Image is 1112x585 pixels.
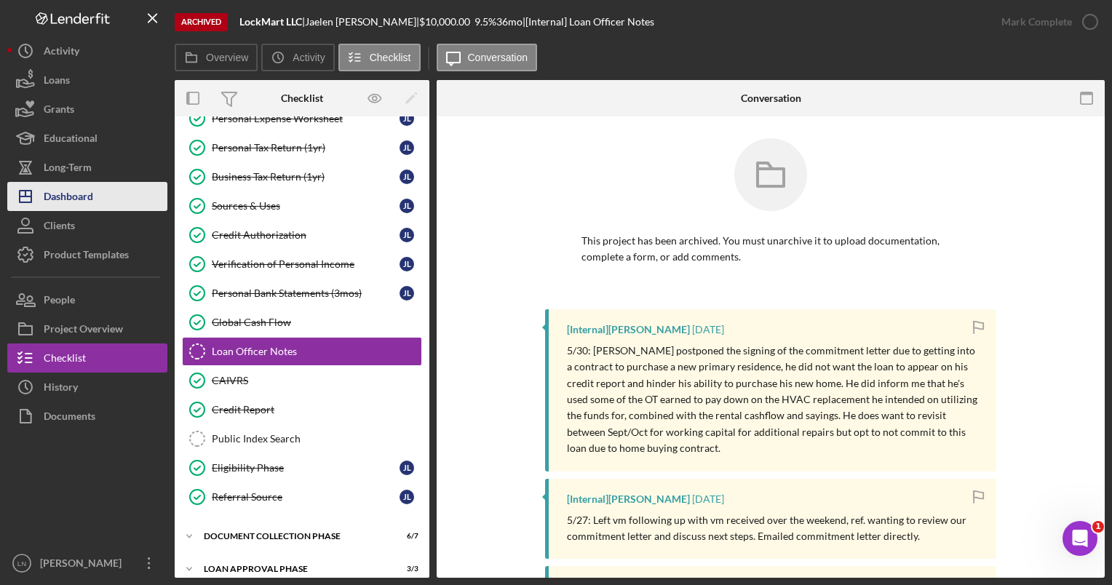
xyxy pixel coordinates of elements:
[175,13,228,31] div: Archived
[338,44,421,71] button: Checklist
[212,375,421,386] div: CAIVRS
[1092,521,1104,533] span: 1
[7,343,167,373] button: Checklist
[400,111,414,126] div: J L
[44,95,74,127] div: Grants
[305,16,419,28] div: Jaelen [PERSON_NAME] |
[7,65,167,95] button: Loans
[182,395,422,424] a: Credit Report
[392,565,418,573] div: 3 / 3
[581,233,960,266] p: This project has been archived. You must unarchive it to upload documentation, complete a form, o...
[182,308,422,337] a: Global Cash Flow
[370,52,411,63] label: Checklist
[7,240,167,269] button: Product Templates
[567,512,982,545] p: 5/27: Left vm following up with vm received over the weekend, ref. wanting to review our commitme...
[182,250,422,279] a: Verification of Personal IncomeJL
[7,373,167,402] button: History
[182,220,422,250] a: Credit AuthorizationJL
[212,200,400,212] div: Sources & Uses
[239,16,305,28] div: |
[400,490,414,504] div: J L
[261,44,334,71] button: Activity
[212,113,400,124] div: Personal Expense Worksheet
[7,285,167,314] a: People
[182,453,422,482] a: Eligibility PhaseJL
[212,317,421,328] div: Global Cash Flow
[212,287,400,299] div: Personal Bank Statements (3mos)
[44,343,86,376] div: Checklist
[741,92,801,104] div: Conversation
[692,493,724,505] time: 2025-05-27 14:14
[400,228,414,242] div: J L
[44,373,78,405] div: History
[212,142,400,154] div: Personal Tax Return (1yr)
[182,279,422,308] a: Personal Bank Statements (3mos)JL
[182,482,422,512] a: Referral SourceJL
[7,549,167,578] button: LN[PERSON_NAME]
[1001,7,1072,36] div: Mark Complete
[523,16,654,28] div: | [Internal] Loan Officer Notes
[212,346,421,357] div: Loan Officer Notes
[204,532,382,541] div: Document Collection Phase
[212,404,421,415] div: Credit Report
[44,240,129,273] div: Product Templates
[182,366,422,395] a: CAIVRS
[182,191,422,220] a: Sources & UsesJL
[44,314,123,347] div: Project Overview
[400,140,414,155] div: J L
[474,16,496,28] div: 9.5 %
[400,286,414,301] div: J L
[182,424,422,453] a: Public Index Search
[206,52,248,63] label: Overview
[44,285,75,318] div: People
[419,16,474,28] div: $10,000.00
[468,52,528,63] label: Conversation
[496,16,523,28] div: 36 mo
[7,314,167,343] button: Project Overview
[212,229,400,241] div: Credit Authorization
[400,461,414,475] div: J L
[182,133,422,162] a: Personal Tax Return (1yr)JL
[44,182,93,215] div: Dashboard
[44,402,95,434] div: Documents
[400,170,414,184] div: J L
[281,92,323,104] div: Checklist
[7,153,167,182] button: Long-Term
[182,104,422,133] a: Personal Expense WorksheetJL
[293,52,325,63] label: Activity
[182,337,422,366] a: Loan Officer Notes
[392,532,418,541] div: 6 / 7
[7,124,167,153] button: Educational
[7,211,167,240] button: Clients
[44,211,75,244] div: Clients
[44,124,98,156] div: Educational
[400,257,414,271] div: J L
[7,95,167,124] button: Grants
[400,199,414,213] div: J L
[212,433,421,445] div: Public Index Search
[7,36,167,65] button: Activity
[212,462,400,474] div: Eligibility Phase
[7,402,167,431] button: Documents
[36,549,131,581] div: [PERSON_NAME]
[212,258,400,270] div: Verification of Personal Income
[212,491,400,503] div: Referral Source
[692,324,724,335] time: 2025-05-30 16:05
[44,65,70,98] div: Loans
[44,36,79,69] div: Activity
[17,560,26,568] text: LN
[567,493,690,505] div: [Internal] [PERSON_NAME]
[1063,521,1097,556] iframe: Intercom live chat
[204,565,382,573] div: Loan Approval Phase
[7,182,167,211] a: Dashboard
